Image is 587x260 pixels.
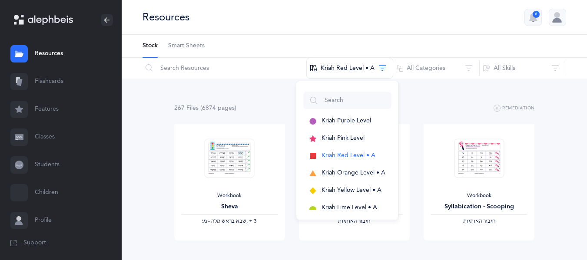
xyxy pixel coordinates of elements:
div: Resources [143,10,189,24]
button: All Skills [479,58,566,79]
button: 6 [524,9,542,26]
button: Kriah Red Level • A [303,147,391,165]
span: Kriah Orange Level • A [322,169,385,176]
button: Kriah Orange Level • A [303,165,391,182]
div: Syllabication - Scooping [431,202,527,211]
div: Workbook [181,192,278,199]
span: 267 File [174,105,199,112]
div: 6 [533,11,540,18]
button: Kriah Red Level • A [306,58,393,79]
span: s [232,105,235,112]
span: Smart Sheets [168,42,205,50]
button: Kriah Pink Level [303,130,391,147]
button: Kriah Purple Level [303,112,391,130]
iframe: Drift Widget Chat Controller [544,217,577,250]
img: Sheva-Workbook-Red_EN_thumbnail_1754012358.png [205,138,255,178]
span: Kriah Pink Level [322,135,365,142]
span: Kriah Lime Level • A [322,204,377,211]
span: ‫חיבור האותיות‬ [463,218,495,224]
button: All Categories [393,58,480,79]
input: Search [303,92,391,109]
input: Search Resources [142,58,307,79]
button: Kriah Yellow Level • A [303,182,391,199]
button: Remediation [494,103,535,114]
span: (6874 page ) [200,105,236,112]
div: ‪, + 3‬ [181,218,278,225]
div: Sheva [181,202,278,211]
span: Support [23,239,46,247]
button: Kriah Lime Level • A [303,199,391,217]
span: Kriah Red Level • A [322,152,375,159]
div: Workbook [431,192,527,199]
span: Kriah Yellow Level • A [322,187,381,194]
span: Kriah Purple Level [322,117,371,124]
span: s [196,105,199,112]
button: Kriah Green Level • A [303,217,391,234]
span: ‫חיבור האותיות‬ [338,218,370,224]
span: ‫שבא בראש מלה - נע‬ [202,218,246,224]
img: Syllabication-Workbook-Level-1-EN_Red_Scooping_thumbnail_1741114434.png [454,138,504,178]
